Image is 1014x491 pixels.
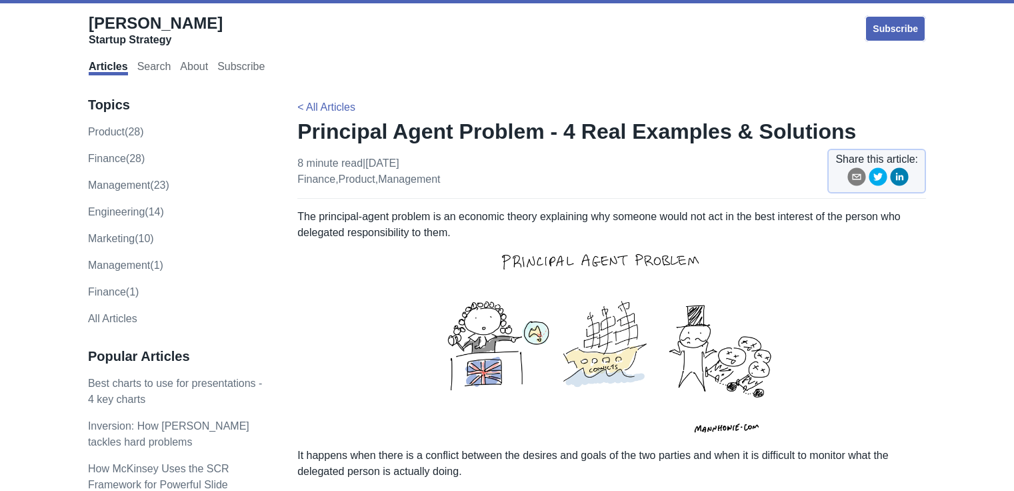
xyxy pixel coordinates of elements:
a: management(23) [88,179,169,191]
a: Subscribe [217,61,265,75]
a: Management(1) [88,260,163,271]
a: product [339,173,375,185]
a: management [378,173,440,185]
button: linkedin [890,167,909,191]
a: Articles [89,61,128,75]
a: Finance(1) [88,286,139,298]
a: Subscribe [865,15,926,42]
a: All Articles [88,313,137,324]
a: marketing(10) [88,233,154,244]
button: twitter [869,167,887,191]
h3: Topics [88,97,269,113]
a: < All Articles [297,101,355,113]
a: Search [137,61,171,75]
h3: Popular Articles [88,348,269,365]
p: The principal-agent problem is an economic theory explaining why someone would not act in the bes... [297,209,926,480]
a: product(28) [88,126,144,137]
a: About [180,61,208,75]
a: Best charts to use for presentations - 4 key charts [88,378,262,405]
a: finance [297,173,335,185]
img: principal-agent-problem [433,241,791,448]
a: [PERSON_NAME]Startup Strategy [89,13,223,47]
h1: Principal Agent Problem - 4 Real Examples & Solutions [297,118,926,145]
p: 8 minute read | [DATE] , , [297,155,440,187]
a: Inversion: How [PERSON_NAME] tackles hard problems [88,420,249,448]
button: email [847,167,866,191]
span: Share this article: [835,151,918,167]
a: engineering(14) [88,206,164,217]
a: finance(28) [88,153,145,164]
span: [PERSON_NAME] [89,14,223,32]
div: Startup Strategy [89,33,223,47]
